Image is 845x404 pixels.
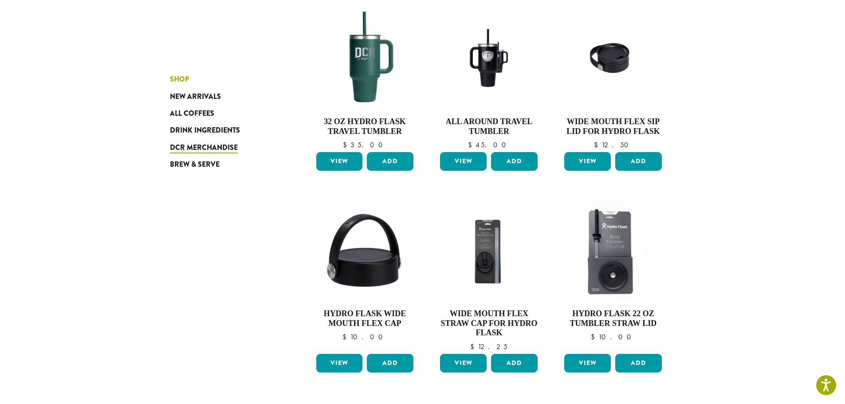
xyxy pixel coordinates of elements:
button: Add [615,152,662,171]
bdi: 10.00 [591,332,635,341]
a: New Arrivals [170,88,304,105]
span: $ [470,342,478,351]
button: Add [491,152,538,171]
img: T32_Black_1200x900.jpg [438,21,540,97]
h4: Hydro Flask Wide Mouth Flex Cap [314,309,416,328]
img: Hydro-FlaskF-lex-Sip-Lid-_Stock_1200x900.jpg [438,213,540,289]
a: Hydro Flask Wide Mouth Flex Cap $10.00 [314,200,416,350]
h4: Wide Mouth Flex Sip Lid for Hydro Flask [562,117,664,136]
img: Hydro-Flask-Wide-Mouth-Flex-Cap.jpg [316,200,414,302]
a: Wide Mouth Flex Straw Cap for Hydro Flask $12.25 [438,200,540,350]
a: All Around Travel Tumbler $45.00 [438,8,540,149]
span: $ [343,140,350,149]
span: $ [591,332,598,341]
span: DCR Merchandise [170,142,238,153]
img: 32TravelTumbler_Fir-e1741126779857.png [314,8,416,110]
button: Add [367,354,413,373]
a: View [440,152,487,171]
button: Add [491,354,538,373]
bdi: 12.25 [470,342,507,351]
span: Shop [170,74,189,85]
button: Add [367,152,413,171]
img: Hydro-Flask-WM-Flex-Sip-Lid-Black_.jpg [562,21,664,97]
h4: Hydro Flask 22 oz Tumbler Straw Lid [562,309,664,328]
h4: Wide Mouth Flex Straw Cap for Hydro Flask [438,309,540,338]
h4: All Around Travel Tumbler [438,117,540,136]
span: $ [594,140,601,149]
bdi: 12.50 [594,140,633,149]
a: View [316,354,363,373]
h4: 32 oz Hydro Flask Travel Tumbler [314,117,416,136]
span: $ [468,140,476,149]
span: New Arrivals [170,91,221,102]
a: Hydro Flask 22 oz Tumbler Straw Lid $10.00 [562,200,664,350]
a: View [564,354,611,373]
a: View [440,354,487,373]
a: View [564,152,611,171]
img: 22oz-Tumbler-Straw-Lid-Hydro-Flask-300x300.jpg [562,200,664,302]
bdi: 10.00 [342,332,387,341]
a: View [316,152,363,171]
bdi: 45.00 [468,140,510,149]
a: 32 oz Hydro Flask Travel Tumbler $35.00 [314,8,416,149]
span: Brew & Serve [170,159,220,170]
span: All Coffees [170,108,214,119]
a: Brew & Serve [170,156,304,173]
a: Wide Mouth Flex Sip Lid for Hydro Flask $12.50 [562,8,664,149]
a: Drink Ingredients [170,122,304,139]
button: Add [615,354,662,373]
bdi: 35.00 [343,140,387,149]
span: $ [342,332,350,341]
a: All Coffees [170,105,304,122]
span: Drink Ingredients [170,125,240,136]
a: Shop [170,71,304,88]
a: DCR Merchandise [170,139,304,156]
